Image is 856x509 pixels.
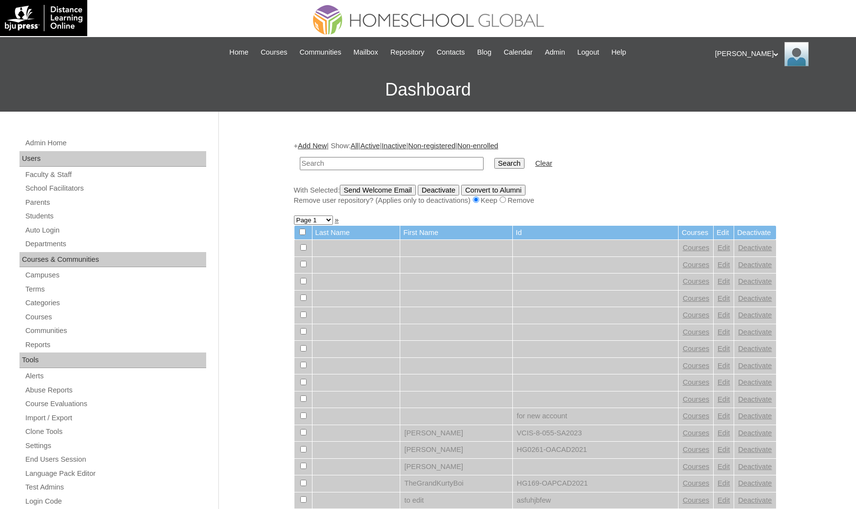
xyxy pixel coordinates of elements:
a: Deactivate [738,328,772,336]
a: Non-registered [408,142,455,150]
span: Mailbox [353,47,378,58]
div: With Selected: [294,185,777,206]
a: Courses [682,328,709,336]
div: Remove user repository? (Applies only to deactivations) Keep Remove [294,196,777,206]
a: Alerts [24,370,206,382]
a: Contacts [432,47,470,58]
a: Deactivate [738,294,772,302]
a: Repository [386,47,429,58]
a: Edit [718,362,730,370]
a: Non-enrolled [457,142,498,150]
a: Reports [24,339,206,351]
a: Deactivate [738,311,772,319]
a: Courses [682,412,709,420]
a: Courses [682,345,709,352]
td: to edit [400,492,512,509]
input: Search [494,158,525,169]
a: Faculty & Staff [24,169,206,181]
span: Home [230,47,249,58]
a: Active [360,142,380,150]
td: VCIS-8-055-SA2023 [513,425,678,442]
a: Courses [682,362,709,370]
a: Deactivate [738,412,772,420]
td: Id [513,226,678,240]
a: Admin [540,47,570,58]
a: Deactivate [738,362,772,370]
a: Communities [294,47,346,58]
a: Auto Login [24,224,206,236]
span: Contacts [437,47,465,58]
a: Settings [24,440,206,452]
td: Deactivate [734,226,776,240]
a: Deactivate [738,277,772,285]
td: Courses [679,226,713,240]
div: Users [19,151,206,167]
a: Categories [24,297,206,309]
a: Courses [682,311,709,319]
a: Communities [24,325,206,337]
a: Edit [718,244,730,252]
a: Add New [298,142,327,150]
a: Departments [24,238,206,250]
td: asfuhjbfew [513,492,678,509]
a: Campuses [24,269,206,281]
a: Edit [718,479,730,487]
a: Login Code [24,495,206,508]
td: TheGrandKurtyBoi [400,475,512,492]
a: Edit [718,378,730,386]
a: Students [24,210,206,222]
img: Ariane Ebuen [784,42,809,66]
td: [PERSON_NAME] [400,425,512,442]
a: Courses [682,261,709,269]
a: Mailbox [349,47,383,58]
td: HG0261-OACAD2021 [513,442,678,458]
img: logo-white.png [5,5,82,31]
td: [PERSON_NAME] [400,459,512,475]
a: Courses [682,294,709,302]
a: Edit [718,395,730,403]
a: Inactive [382,142,407,150]
a: » [335,216,339,224]
a: Test Admins [24,481,206,493]
td: HG169-OAPCAD2021 [513,475,678,492]
a: Edit [718,496,730,504]
a: Deactivate [738,429,772,437]
a: Edit [718,294,730,302]
td: Last Name [312,226,400,240]
td: Edit [714,226,734,240]
a: Courses [682,244,709,252]
a: Abuse Reports [24,384,206,396]
span: Communities [299,47,341,58]
td: First Name [400,226,512,240]
a: Edit [718,261,730,269]
a: Terms [24,283,206,295]
span: Calendar [504,47,532,58]
span: Courses [261,47,288,58]
a: Deactivate [738,345,772,352]
div: + | Show: | | | | [294,141,777,205]
a: Calendar [499,47,537,58]
a: Edit [718,463,730,470]
div: [PERSON_NAME] [715,42,846,66]
input: Deactivate [418,185,459,196]
a: Blog [472,47,496,58]
a: End Users Session [24,453,206,466]
a: Edit [718,277,730,285]
div: Courses & Communities [19,252,206,268]
input: Send Welcome Email [340,185,416,196]
a: Logout [572,47,604,58]
div: Tools [19,352,206,368]
a: Courses [682,479,709,487]
a: School Facilitators [24,182,206,195]
a: Parents [24,196,206,209]
span: Logout [577,47,599,58]
a: Courses [682,496,709,504]
a: Deactivate [738,479,772,487]
span: Help [611,47,626,58]
a: Courses [682,429,709,437]
a: Deactivate [738,378,772,386]
span: Repository [390,47,425,58]
a: Courses [682,463,709,470]
a: Edit [718,429,730,437]
a: Deactivate [738,496,772,504]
